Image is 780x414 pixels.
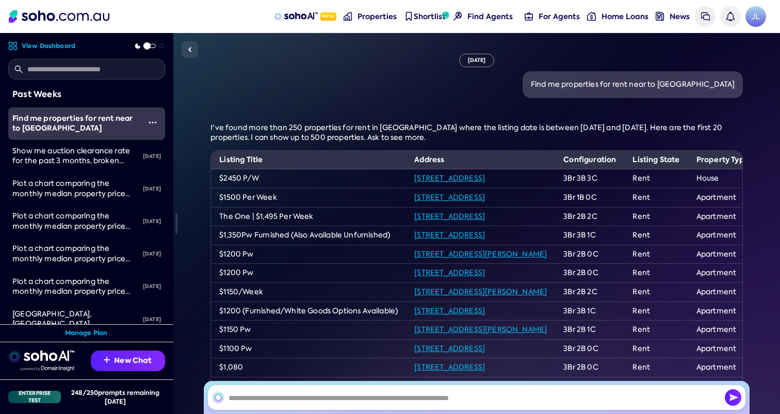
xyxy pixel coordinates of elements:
[414,193,485,202] a: [STREET_ADDRESS]
[406,151,555,169] th: Address
[720,6,741,27] a: Notifications
[8,205,139,237] a: Plot a chart comparing the monthly median property price between [PERSON_NAME] point and the rock...
[688,151,757,169] th: Property Type
[555,245,624,264] td: 3Br 2B 0C
[12,179,131,228] span: Plot a chart comparing the monthly median property price between [PERSON_NAME] point and the rock...
[656,12,664,21] img: news-nav icon
[211,321,406,340] td: $1150 Pw
[9,10,109,23] img: Soho Logo
[12,211,139,231] div: Plot a chart comparing the monthly median property price between potts point and the rocks for ov...
[91,351,165,371] button: New Chat
[555,301,624,321] td: 3Br 3B 1C
[12,277,131,326] span: Plot a chart comparing the monthly median property price between [PERSON_NAME] point and the rock...
[8,351,74,363] img: sohoai logo
[149,118,157,126] img: More icon
[555,188,624,207] td: 3Br 1B 0C
[211,264,406,283] td: $1200 Pw
[688,377,757,396] td: Apartment
[12,114,140,134] div: Find me properties for rent near to Melbourne University
[414,249,547,259] a: [STREET_ADDRESS][PERSON_NAME]
[8,237,139,270] a: Plot a chart comparing the monthly median property price between [PERSON_NAME] point and the rock...
[8,172,139,205] a: Plot a chart comparing the monthly median property price between [PERSON_NAME] point and the rock...
[555,282,624,301] td: 3Br 2B 2C
[624,226,688,245] td: Rent
[414,268,485,277] a: [STREET_ADDRESS]
[139,210,165,233] div: [DATE]
[211,358,406,377] td: $1,080
[210,123,722,142] span: I've found more than 250 properties for rent in [GEOGRAPHIC_DATA] where the listing date is betwe...
[555,207,624,226] td: 3Br 2B 2C
[212,391,224,404] img: SohoAI logo black
[555,339,624,358] td: 3Br 2B 0C
[211,207,406,226] td: The One | $1,495 Per Week
[8,41,75,51] a: View Dashboard
[587,12,596,21] img: for-agents-nav icon
[688,301,757,321] td: Apartment
[624,282,688,301] td: Rent
[745,6,766,27] a: Avatar of Jonathan Lui
[139,243,165,265] div: [DATE]
[624,169,688,188] td: Rent
[695,6,716,27] a: Messages
[65,329,108,338] a: Manage Plan
[12,244,131,293] span: Plot a chart comparing the monthly median property price between [PERSON_NAME] point and the rock...
[624,321,688,340] td: Rent
[555,358,624,377] td: 3Br 2B 0C
[65,388,165,406] div: 248 / 250 prompts remaining [DATE]
[624,339,688,358] td: Rent
[414,173,485,183] a: [STREET_ADDRESS]
[8,107,140,140] a: Find me properties for rent near to [GEOGRAPHIC_DATA]
[274,12,318,21] img: sohoAI logo
[555,377,624,396] td: 3Br 2B 0C
[12,244,139,264] div: Plot a chart comparing the monthly median property price between potts point and the rocks for ov...
[139,275,165,298] div: [DATE]
[21,366,74,371] img: Data provided by Domain Insight
[467,11,513,22] span: Find Agents
[414,212,485,221] a: [STREET_ADDRESS]
[688,264,757,283] td: Apartment
[12,113,133,134] span: Find me properties for rent near to [GEOGRAPHIC_DATA]
[701,12,710,21] img: messages icon
[211,169,406,188] td: $2450 P/W
[414,306,485,315] a: [STREET_ADDRESS]
[320,12,336,21] span: Beta
[358,11,397,22] span: Properties
[624,377,688,396] td: Rent
[555,169,624,188] td: 3Br 3B 3C
[344,12,352,21] img: properties-nav icon
[602,11,648,22] span: Home Loans
[670,11,690,22] span: News
[726,12,735,21] img: bell icon
[624,188,688,207] td: Rent
[104,357,110,363] img: Recommendation icon
[555,264,624,283] td: 3Br 2B 0C
[414,230,485,240] a: [STREET_ADDRESS]
[531,79,735,90] div: Find me properties for rent near to [GEOGRAPHIC_DATA]
[414,325,547,334] a: [STREET_ADDRESS][PERSON_NAME]
[624,358,688,377] td: Rent
[404,12,413,21] img: shortlist-nav icon
[624,151,688,169] th: Listing State
[8,140,139,172] a: Show me auction clearance rate for the past 3 months, broken down by month
[12,146,139,166] div: Show me auction clearance rate for the past 3 months, broken down by month
[688,226,757,245] td: Apartment
[725,389,741,406] img: Send icon
[624,245,688,264] td: Rent
[184,43,196,56] img: Sidebar toggle icon
[555,321,624,340] td: 3Br 2B 1C
[12,179,139,199] div: Plot a chart comparing the monthly median property price between potts point and the rocks for ov...
[12,309,139,329] div: Paddington, surry hills, sydney, 2 bed, $200000 - $4000000
[525,12,533,21] img: for-agents-nav icon
[688,282,757,301] td: Apartment
[211,188,406,207] td: $1500 Per Week
[12,277,139,297] div: Plot a chart comparing the monthly median property price between potts point and the rocks for ov...
[211,226,406,245] td: $1,350Pw Furnished (Also Available Unfurnished)
[624,207,688,226] td: Rent
[725,389,741,406] button: Send
[555,151,624,169] th: Configuration
[555,226,624,245] td: 3Br 3B 1C
[688,321,757,340] td: Apartment
[211,245,406,264] td: $1200 Pw
[8,391,61,403] div: Enterprise Test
